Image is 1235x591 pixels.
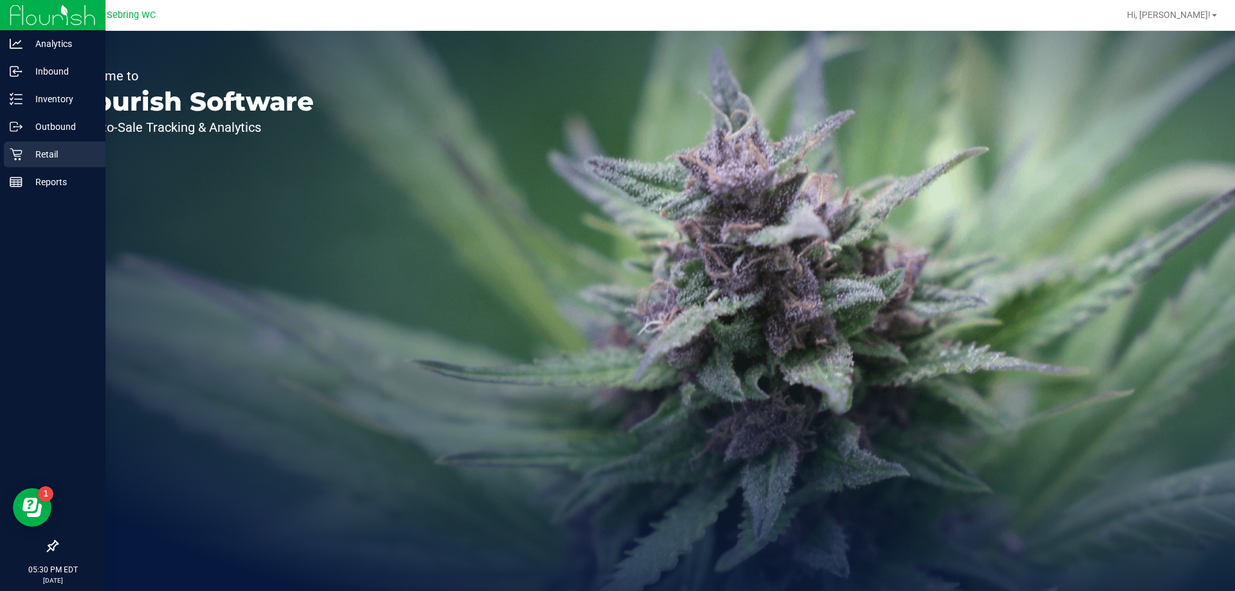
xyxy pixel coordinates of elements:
[6,576,100,585] p: [DATE]
[23,91,100,107] p: Inventory
[23,174,100,190] p: Reports
[10,176,23,188] inline-svg: Reports
[10,37,23,50] inline-svg: Analytics
[69,69,314,82] p: Welcome to
[10,120,23,133] inline-svg: Outbound
[6,564,100,576] p: 05:30 PM EDT
[23,64,100,79] p: Inbound
[23,119,100,134] p: Outbound
[10,65,23,78] inline-svg: Inbound
[69,89,314,114] p: Flourish Software
[107,10,156,21] span: Sebring WC
[10,148,23,161] inline-svg: Retail
[13,488,51,527] iframe: Resource center
[23,36,100,51] p: Analytics
[69,121,314,134] p: Seed-to-Sale Tracking & Analytics
[10,93,23,105] inline-svg: Inventory
[38,486,53,502] iframe: Resource center unread badge
[23,147,100,162] p: Retail
[1127,10,1211,20] span: Hi, [PERSON_NAME]!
